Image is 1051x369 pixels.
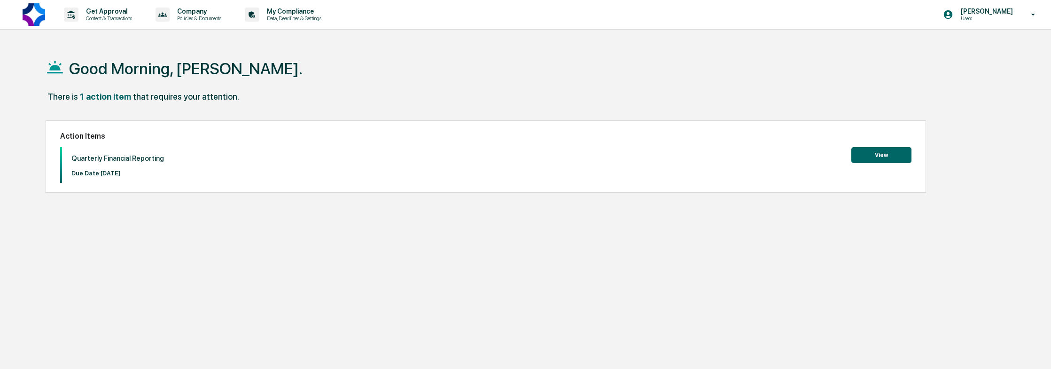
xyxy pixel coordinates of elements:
div: that requires your attention. [133,92,239,102]
a: View [851,150,911,159]
p: Content & Transactions [78,15,137,22]
p: My Compliance [259,8,326,15]
p: Data, Deadlines & Settings [259,15,326,22]
p: [PERSON_NAME] [953,8,1018,15]
p: Quarterly Financial Reporting [71,154,164,163]
h1: Good Morning, [PERSON_NAME]. [69,59,303,78]
p: Users [953,15,1018,22]
img: logo [23,3,45,26]
p: Policies & Documents [170,15,226,22]
div: 1 action item [80,92,131,102]
p: Due Date: [DATE] [71,170,164,177]
h2: Action Items [60,132,911,141]
p: Company [170,8,226,15]
div: There is [47,92,78,102]
p: Get Approval [78,8,137,15]
button: View [851,147,911,163]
